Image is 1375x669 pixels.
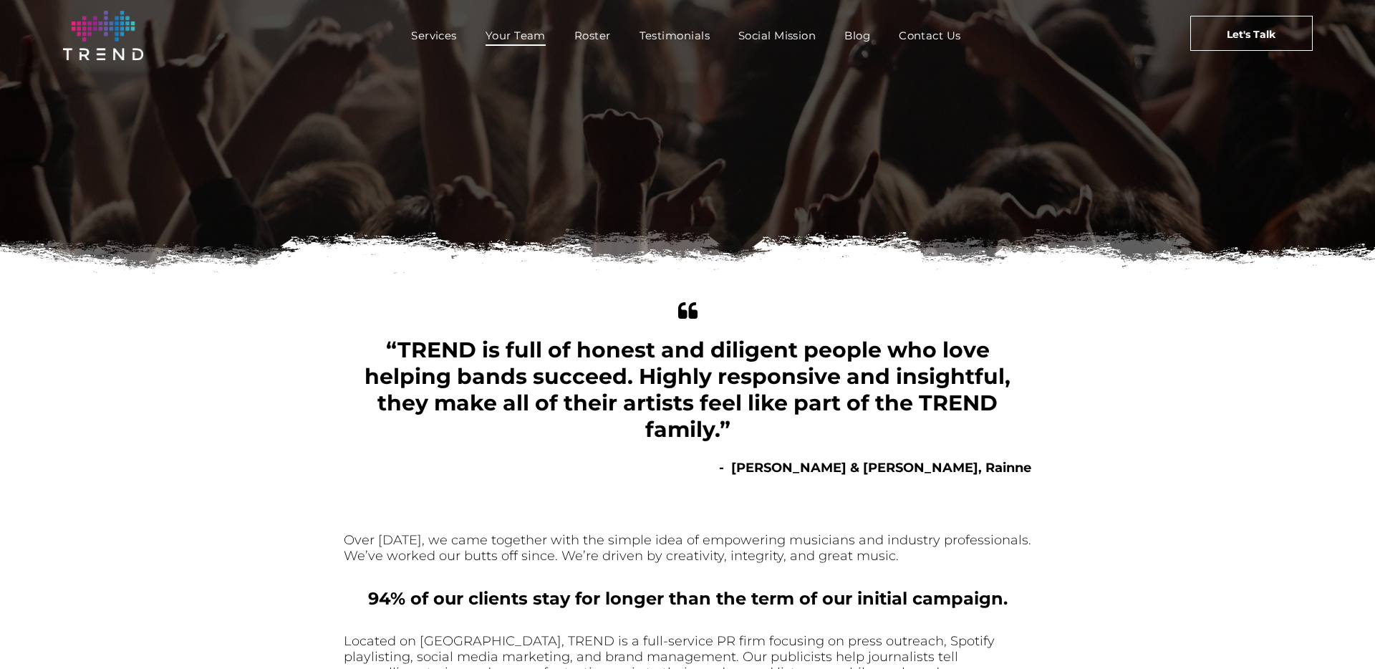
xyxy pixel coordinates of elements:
a: Contact Us [884,25,975,46]
a: Roster [560,25,625,46]
font: Over [DATE], we came together with the simple idea of empowering musicians and industry professio... [344,532,1031,564]
a: Blog [830,25,884,46]
span: Let's Talk [1227,16,1275,52]
b: 94% of our clients stay for longer than the term of our initial campaign. [368,588,1008,609]
a: Services [397,25,471,46]
b: - [PERSON_NAME] & [PERSON_NAME], Rainne [719,460,1031,476]
a: Let's Talk [1190,16,1313,51]
a: Testimonials [625,25,724,46]
a: Your Team [471,25,560,46]
img: logo [63,11,143,60]
a: Social Mission [724,25,830,46]
iframe: Chat Widget [1303,600,1375,669]
span: “TREND is full of honest and diligent people who love helping bands succeed. Highly responsive an... [365,337,1010,443]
